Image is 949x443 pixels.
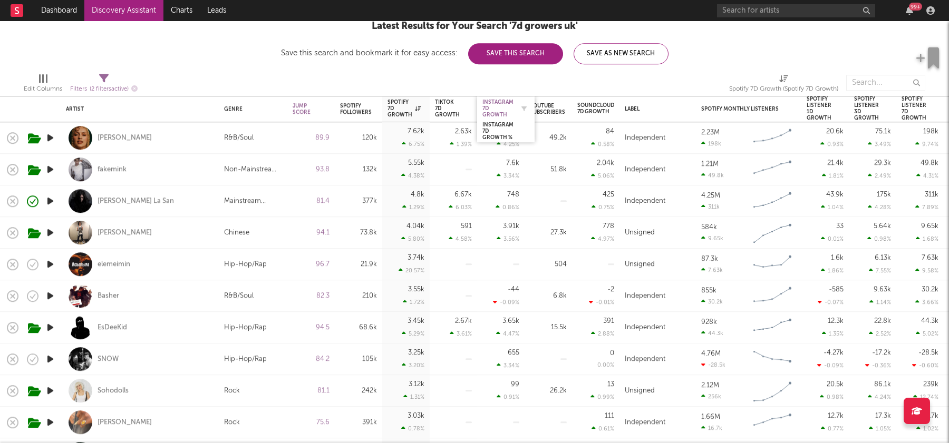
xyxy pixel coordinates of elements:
div: -28.5k [918,349,938,356]
div: 15.5k [530,321,567,334]
div: 2.63k [455,128,472,135]
div: 210k [340,290,377,302]
div: Spotify Listener 7D Growth [902,96,926,121]
div: 132k [340,163,377,176]
div: 51.8k [530,163,567,176]
div: 2.04k [597,160,614,166]
div: 9.65k [701,235,723,242]
svg: Chart title [749,220,796,246]
div: -0.09 % [493,299,519,306]
div: 1.02 % [916,425,938,432]
div: SNOW [98,355,119,364]
div: 311k [925,191,938,198]
div: 7.6k [506,160,519,166]
svg: Chart title [749,409,796,436]
div: 17.3k [875,412,891,419]
div: 928k [701,319,717,326]
a: [PERSON_NAME] La San [98,196,174,206]
div: 1.35 % [822,330,844,337]
div: Hip-Hop/Rap [224,353,267,366]
div: Unsigned [625,227,655,239]
div: 256k [701,393,721,400]
div: 89.9 [293,132,330,144]
div: Unsigned [625,385,655,397]
div: 1.6k [831,254,844,261]
div: 87.3k [701,255,718,262]
div: 9.74 % [915,141,938,147]
div: 7.55 % [869,267,891,274]
div: 2.88 % [591,330,614,337]
div: Spotify Monthly Listeners [701,106,780,112]
div: 94.5 [293,321,330,334]
div: 1.14 % [869,299,891,306]
div: Spotify 7D Growth (Spotify 7D Growth) [729,70,838,100]
div: Independent [625,163,665,176]
div: Spotify Listener 1D Growth [807,96,831,121]
div: 0.91 % [497,393,519,400]
div: 3.45k [408,318,424,324]
span: ( 2 filters active) [90,86,129,92]
div: Latest Results for Your Search ' 7d growers uk ' [281,20,669,33]
div: Instagram 7D Growth [482,99,514,118]
div: Mainstream Electronic [224,195,282,208]
div: 7.63k [701,267,723,273]
div: Rock [224,385,240,397]
button: Save As New Search [574,43,669,64]
div: 1.81 % [822,172,844,179]
div: -2 [607,286,614,293]
div: 0.93 % [820,141,844,147]
div: 3.56 % [497,235,519,242]
div: Basher [98,291,119,301]
div: 44.3k [921,318,938,324]
div: 73.8k [340,227,377,239]
div: 855k [701,287,716,294]
div: -0.09 % [817,362,844,369]
div: Independent [625,290,665,302]
svg: Chart title [749,314,796,341]
div: 0.58 % [591,141,614,147]
div: 0.75 % [592,204,614,211]
svg: Chart title [749,283,796,309]
div: Save this search and bookmark it for easy access: [281,49,669,57]
div: Edit Columns [24,70,62,100]
div: Filters [70,83,138,96]
div: 504 [530,258,567,271]
div: 75.1k [875,128,891,135]
div: 5.02 % [916,330,938,337]
div: -44 [508,286,519,293]
div: elemeimin [98,260,130,269]
div: Rock [224,416,240,429]
div: 2.67k [455,318,472,324]
div: 0.78 % [401,425,424,432]
div: 5.80 % [401,235,424,242]
div: Independent [625,416,665,429]
div: 391 [603,318,614,324]
div: 3.34 % [497,362,519,369]
div: Independent [625,321,665,334]
div: 3.91k [503,223,519,230]
div: 1.04 % [821,204,844,211]
div: 591 [461,223,472,230]
div: 4.47 % [496,330,519,337]
div: YouTube Subscribers [530,103,565,115]
div: 16.7k [701,425,722,431]
div: 1.31 % [403,393,424,400]
div: 425 [603,191,614,198]
div: Spotify Listener 3D Growth [854,96,879,121]
div: 4.97 % [591,235,614,242]
div: 239k [923,381,938,388]
div: 584k [701,224,717,231]
div: 4.76M [701,350,721,357]
div: 0.77 % [821,425,844,432]
div: 94.1 [293,227,330,239]
div: -0.36 % [865,362,891,369]
div: Independent [625,132,665,144]
div: 22.8k [874,318,891,324]
div: 75.6 [293,416,330,429]
div: Edit Columns [24,83,62,95]
div: 7.63k [922,254,938,261]
svg: Chart title [749,188,796,214]
div: 3.74k [408,254,424,261]
div: Label [625,106,685,112]
div: -0.60 % [912,362,938,369]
